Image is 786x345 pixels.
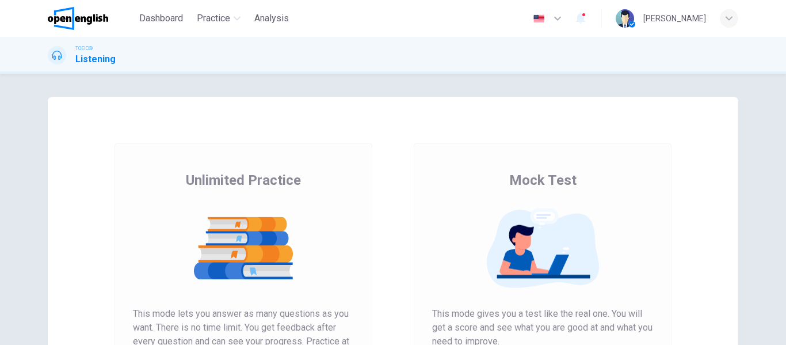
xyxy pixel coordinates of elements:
[192,8,245,29] button: Practice
[139,12,183,25] span: Dashboard
[75,52,116,66] h1: Listening
[532,14,546,23] img: en
[75,44,93,52] span: TOEIC®
[509,171,577,189] span: Mock Test
[48,7,135,30] a: OpenEnglish logo
[250,8,293,29] button: Analysis
[643,12,706,25] div: [PERSON_NAME]
[197,12,230,25] span: Practice
[135,8,188,29] button: Dashboard
[48,7,108,30] img: OpenEnglish logo
[254,12,289,25] span: Analysis
[186,171,301,189] span: Unlimited Practice
[616,9,634,28] img: Profile picture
